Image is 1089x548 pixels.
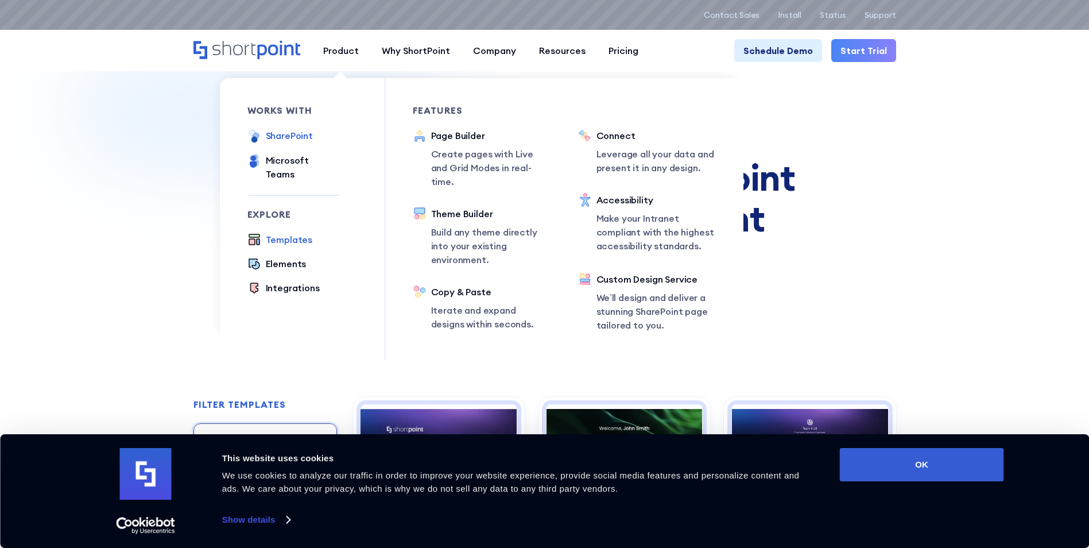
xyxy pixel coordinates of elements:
[596,147,716,175] p: Leverage all your data and present it in any design.
[578,272,716,333] a: Custom Design ServiceWe’ll design and deliver a stunning SharePoint page tailored to you.
[382,44,450,57] div: Why ShortPoint
[820,10,846,20] a: Status
[222,451,814,465] div: This website uses cookies
[120,448,172,500] img: logo
[266,153,339,181] div: Microsoft Teams
[247,210,339,219] div: Explore
[473,44,516,57] div: Company
[596,129,716,142] div: Connect
[266,257,307,271] div: Elements
[431,129,551,142] div: Page Builder
[528,39,597,62] a: Resources
[193,131,896,139] h1: SHAREPOINT TEMPLATES
[247,281,320,296] a: Integrations
[431,285,551,299] div: Copy & Paste
[539,44,586,57] div: Resources
[266,281,320,295] div: Integrations
[597,39,650,62] a: Pricing
[193,400,286,409] div: FILTER TEMPLATES
[431,207,551,221] div: Theme Builder
[413,285,551,331] a: Copy & PasteIterate and expand designs within seconds.
[323,44,359,57] div: Product
[431,147,551,188] p: Create pages with Live and Grid Modes in real-time.
[247,153,339,181] a: Microsoft Teams
[247,257,307,272] a: Elements
[247,106,339,115] div: works with
[361,404,517,522] img: Intranet Layout 2 – SharePoint Homepage Design: Modern homepage for news, tools, people, and events.
[222,470,800,493] span: We use cookies to analyze our traffic in order to improve your website experience, provide social...
[865,10,896,20] a: Support
[413,207,551,267] a: Theme BuilderBuild any theme directly into your existing environment.
[778,10,801,20] a: Install
[312,39,370,62] a: Product
[882,415,1089,548] iframe: Chat Widget
[247,233,313,248] a: Templates
[831,39,896,62] a: Start Trial
[596,211,716,253] p: Make your Intranet compliant with the highest accessibility standards.
[247,129,313,144] a: SharePoint
[413,106,551,115] div: Features
[193,157,896,238] div: Fully customizable SharePoint templates with ShortPoint
[266,233,313,246] div: Templates
[731,404,888,522] img: Team Hub 4 – SharePoint Employee Portal Template: Employee portal for people, calendar, skills, a...
[546,404,703,522] img: Intranet Layout 6 – SharePoint Homepage Design: Personalized intranet homepage for search, news, ...
[462,39,528,62] a: Company
[95,517,196,534] a: Usercentrics Cookiebot - opens in a new window
[704,10,759,20] a: Contact Sales
[431,225,551,267] p: Build any theme directly into your existing environment.
[734,39,822,62] a: Schedule Demo
[431,303,551,331] p: Iterate and expand designs within seconds.
[596,272,716,286] div: Custom Design Service
[413,129,551,188] a: Page BuilderCreate pages with Live and Grid Modes in real-time.
[578,193,716,254] a: AccessibilityMake your Intranet compliant with the highest accessibility standards.
[193,248,896,261] p: Explore dozens of SharePoint templates — install fast and customize without code.
[193,41,300,60] a: Home
[193,423,337,454] input: search all templates
[840,448,1004,481] button: OK
[193,261,896,272] h2: Site, intranet, and page templates built for modern SharePoint Intranet.
[222,511,290,528] a: Show details
[578,129,716,175] a: ConnectLeverage all your data and present it in any design.
[370,39,462,62] a: Why ShortPoint
[266,129,313,142] div: SharePoint
[609,44,638,57] div: Pricing
[596,193,716,207] div: Accessibility
[596,291,716,332] p: We’ll design and deliver a stunning SharePoint page tailored to you.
